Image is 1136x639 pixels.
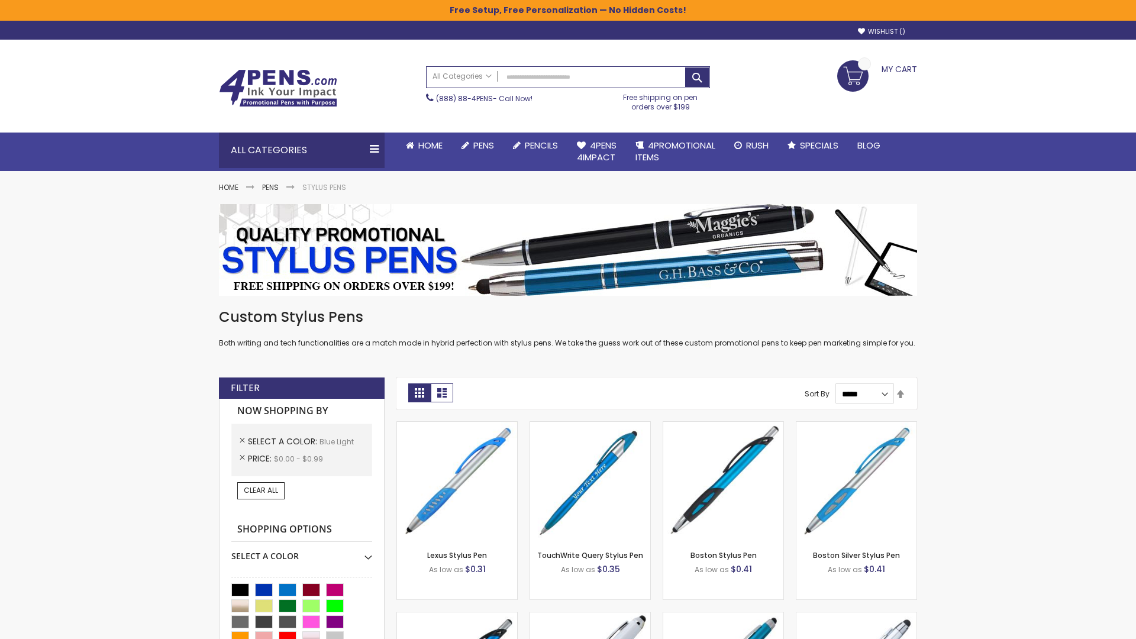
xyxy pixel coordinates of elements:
[525,139,558,151] span: Pencils
[828,564,862,575] span: As low as
[663,612,783,622] a: Lory Metallic Stylus Pen-Blue - Light
[695,564,729,575] span: As low as
[397,422,517,542] img: Lexus Stylus Pen-Blue - Light
[805,389,830,399] label: Sort By
[473,139,494,151] span: Pens
[302,182,346,192] strong: Stylus Pens
[248,453,274,464] span: Price
[796,612,916,622] a: Silver Cool Grip Stylus Pen-Blue - Light
[231,517,372,543] strong: Shopping Options
[231,399,372,424] strong: Now Shopping by
[436,93,493,104] a: (888) 88-4PENS
[219,133,385,168] div: All Categories
[858,27,905,36] a: Wishlist
[231,542,372,562] div: Select A Color
[274,454,323,464] span: $0.00 - $0.99
[427,550,487,560] a: Lexus Stylus Pen
[864,563,885,575] span: $0.41
[537,550,643,560] a: TouchWrite Query Stylus Pen
[452,133,504,159] a: Pens
[219,182,238,192] a: Home
[319,437,354,447] span: Blue Light
[663,422,783,542] img: Boston Stylus Pen-Blue - Light
[396,133,452,159] a: Home
[504,133,567,159] a: Pencils
[577,139,617,163] span: 4Pens 4impact
[857,139,880,151] span: Blog
[597,563,620,575] span: $0.35
[219,69,337,107] img: 4Pens Custom Pens and Promotional Products
[635,139,715,163] span: 4PROMOTIONAL ITEMS
[219,204,917,296] img: Stylus Pens
[530,422,650,542] img: TouchWrite Query Stylus Pen-Blue Light
[248,435,319,447] span: Select A Color
[567,133,626,171] a: 4Pens4impact
[465,563,486,575] span: $0.31
[725,133,778,159] a: Rush
[244,485,278,495] span: Clear All
[796,422,916,542] img: Boston Silver Stylus Pen-Blue - Light
[397,421,517,431] a: Lexus Stylus Pen-Blue - Light
[408,383,431,402] strong: Grid
[626,133,725,171] a: 4PROMOTIONALITEMS
[813,550,900,560] a: Boston Silver Stylus Pen
[418,139,443,151] span: Home
[778,133,848,159] a: Specials
[690,550,757,560] a: Boston Stylus Pen
[433,72,492,81] span: All Categories
[663,421,783,431] a: Boston Stylus Pen-Blue - Light
[561,564,595,575] span: As low as
[611,88,711,112] div: Free shipping on pen orders over $199
[436,93,532,104] span: - Call Now!
[731,563,752,575] span: $0.41
[219,308,917,348] div: Both writing and tech functionalities are a match made in hybrid perfection with stylus pens. We ...
[427,67,498,86] a: All Categories
[848,133,890,159] a: Blog
[746,139,769,151] span: Rush
[262,182,279,192] a: Pens
[231,382,260,395] strong: Filter
[237,482,285,499] a: Clear All
[800,139,838,151] span: Specials
[796,421,916,431] a: Boston Silver Stylus Pen-Blue - Light
[429,564,463,575] span: As low as
[219,308,917,327] h1: Custom Stylus Pens
[530,612,650,622] a: Kimberly Logo Stylus Pens-LT-Blue
[530,421,650,431] a: TouchWrite Query Stylus Pen-Blue Light
[397,612,517,622] a: Lexus Metallic Stylus Pen-Blue - Light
